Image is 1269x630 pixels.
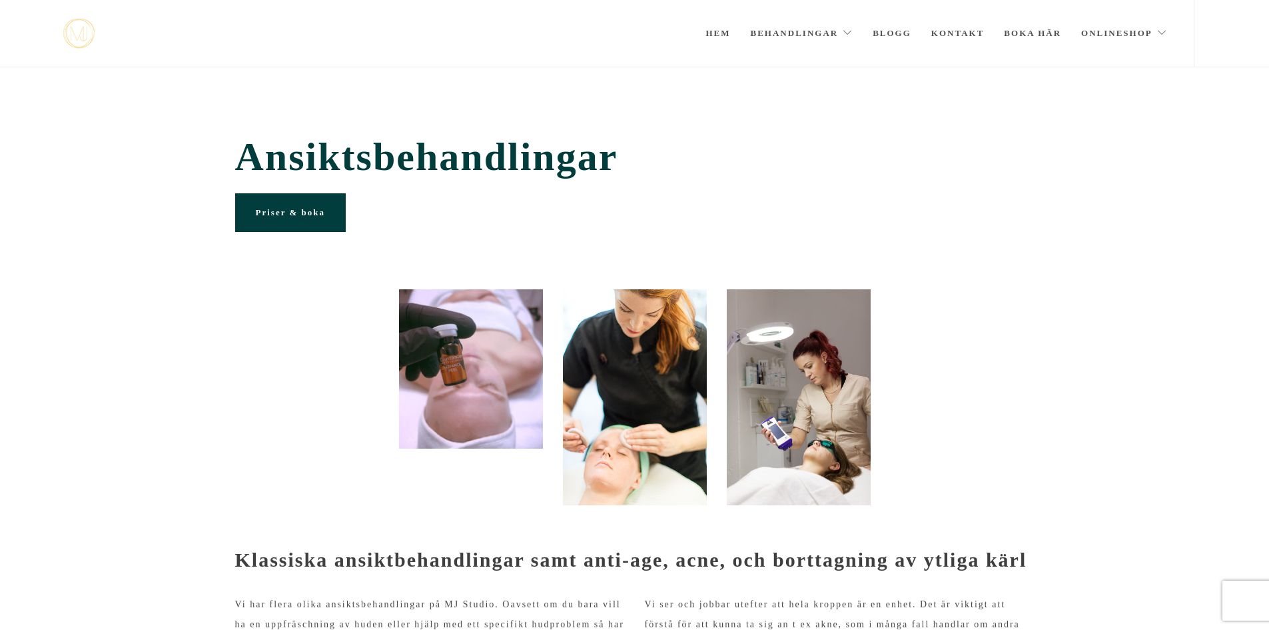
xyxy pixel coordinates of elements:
[63,19,95,49] img: mjstudio
[235,134,1035,180] span: Ansiktsbehandlingar
[235,549,1027,571] strong: Klassiska ansiktbehandlingar samt anti-age, acne, och borttagning av ytliga kärl
[63,19,95,49] a: mjstudio mjstudio mjstudio
[235,193,346,232] a: Priser & boka
[563,289,707,505] img: Portömning Stockholm
[256,207,325,217] span: Priser & boka
[399,289,543,449] img: 20200316_113429315_iOS
[727,289,871,505] img: evh_NF_2018_90598 (1)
